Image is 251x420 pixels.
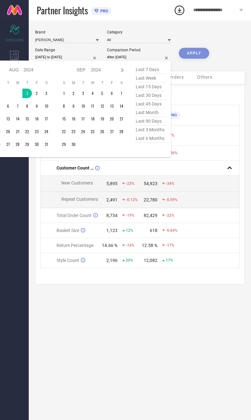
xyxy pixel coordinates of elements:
td: Sat Sep 07 2024 [117,89,126,98]
div: Brand [35,30,99,34]
span: -23% [126,181,134,186]
span: 20% [126,258,133,263]
span: 12% [126,228,133,233]
span: -17% [166,243,174,248]
span: last 90 days [134,117,166,126]
td: Thu Sep 12 2024 [97,101,107,111]
th: Friday [32,80,42,85]
span: last 15 days [134,83,166,91]
span: Partner Insights [37,4,88,17]
td: Mon Sep 02 2024 [69,89,78,98]
span: PRO [168,113,177,117]
td: Fri Sep 27 2024 [107,127,117,136]
th: Wednesday [13,80,22,85]
td: Tue Aug 20 2024 [3,127,13,136]
th: Wednesday [88,80,97,85]
td: Wed Sep 18 2024 [88,114,97,124]
td: Mon Sep 23 2024 [69,127,78,136]
td: Wed Aug 07 2024 [13,101,22,111]
td: Thu Aug 22 2024 [22,127,32,136]
span: -4.06% [166,151,178,155]
th: Friday [107,80,117,85]
td: Fri Sep 20 2024 [107,114,117,124]
div: 82,429 [144,213,157,218]
td: Wed Aug 28 2024 [13,140,22,149]
div: 54,923 [144,181,157,186]
td: Wed Sep 25 2024 [88,127,97,136]
div: 12.58 % [142,243,157,248]
span: Basket Size [57,228,79,233]
div: 2,491 [106,197,118,202]
td: Thu Aug 15 2024 [22,114,32,124]
div: 12,082 [144,258,157,263]
span: -19% [126,213,134,218]
span: Repeat Customers [61,197,98,202]
td: Tue Aug 13 2024 [3,114,13,124]
span: 17% [166,258,173,263]
span: last 45 days [134,100,166,108]
input: Select date range [35,54,99,61]
th: Thursday [22,80,32,85]
span: -14% [126,243,134,248]
span: PRO [99,9,108,13]
th: Saturday [42,80,51,85]
td: Sun Sep 01 2024 [59,89,69,98]
td: Sun Sep 22 2024 [59,127,69,136]
td: Mon Sep 16 2024 [69,114,78,124]
td: Mon Sep 30 2024 [69,140,78,149]
div: 618 [150,228,157,233]
td: Tue Sep 17 2024 [78,114,88,124]
td: Sat Aug 10 2024 [42,101,51,111]
td: Wed Aug 21 2024 [13,127,22,136]
td: Sat Aug 31 2024 [42,140,51,149]
span: last 7 days [134,65,166,74]
span: -6.64% [166,228,178,233]
td: Thu Sep 05 2024 [97,89,107,98]
div: 5,895 [106,181,118,186]
div: 8,734 [106,213,118,218]
div: 14.66 % [102,243,118,248]
td: Sat Sep 28 2024 [117,127,126,136]
td: Sat Aug 03 2024 [42,89,51,98]
div: Next month [118,66,126,74]
th: Thursday [97,80,107,85]
div: 2,196 [106,258,118,263]
span: Customer Count (New vs Repeat) [57,165,94,170]
td: Thu Aug 08 2024 [22,101,32,111]
span: -0.59% [166,198,178,202]
span: Return Percentage [57,243,94,248]
th: Monday [69,80,78,85]
span: -0.12% [126,198,138,202]
td: Tue Aug 06 2024 [3,101,13,111]
span: last month [134,108,166,117]
td: Fri Aug 23 2024 [32,127,42,136]
td: Sun Sep 08 2024 [59,101,69,111]
span: SCORECARDS [5,38,24,42]
span: -34% [166,181,174,186]
div: Date Range [35,48,99,52]
td: Thu Sep 26 2024 [97,127,107,136]
th: Tuesday [3,80,13,85]
span: last week [134,74,166,83]
td: Sun Sep 15 2024 [59,114,69,124]
th: Tuesday [78,80,88,85]
td: Thu Sep 19 2024 [97,114,107,124]
td: Thu Aug 29 2024 [22,140,32,149]
td: Sat Aug 24 2024 [42,127,51,136]
td: Fri Aug 30 2024 [32,140,42,149]
td: Sun Sep 29 2024 [59,140,69,149]
td: Fri Aug 02 2024 [32,89,42,98]
span: last 3 months [134,126,166,134]
td: Wed Sep 04 2024 [88,89,97,98]
td: Tue Sep 10 2024 [78,101,88,111]
span: New Customers [61,180,93,185]
th: Sunday [59,80,69,85]
span: Style Count [57,258,79,263]
td: Wed Sep 11 2024 [88,101,97,111]
td: Fri Sep 06 2024 [107,89,117,98]
td: Wed Aug 14 2024 [13,114,22,124]
span: Total Order Count [57,213,92,218]
td: Tue Aug 27 2024 [3,140,13,149]
td: Fri Aug 09 2024 [32,101,42,111]
div: Comparison Period [107,48,171,52]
